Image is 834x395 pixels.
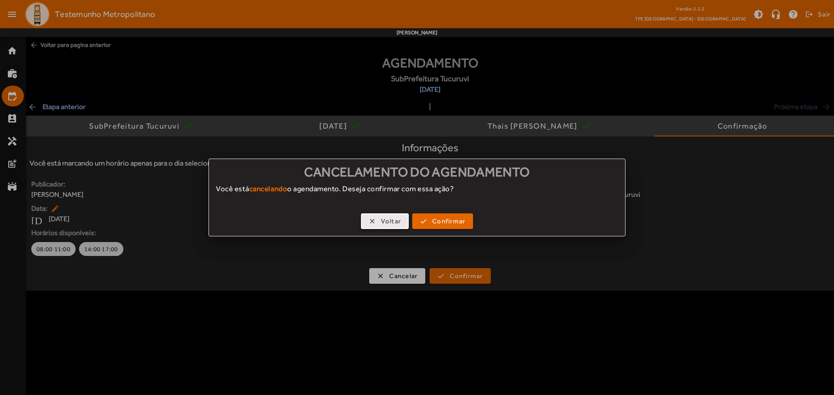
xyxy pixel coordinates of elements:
div: Você está o agendamento. Deseja confirmar com essa ação? [209,183,625,202]
span: Voltar [381,216,401,226]
span: Cancelamento do agendamento [304,164,530,179]
strong: cancelando [249,184,287,193]
span: Confirmar [432,216,465,226]
button: Voltar [361,213,409,229]
button: Confirmar [412,213,473,229]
